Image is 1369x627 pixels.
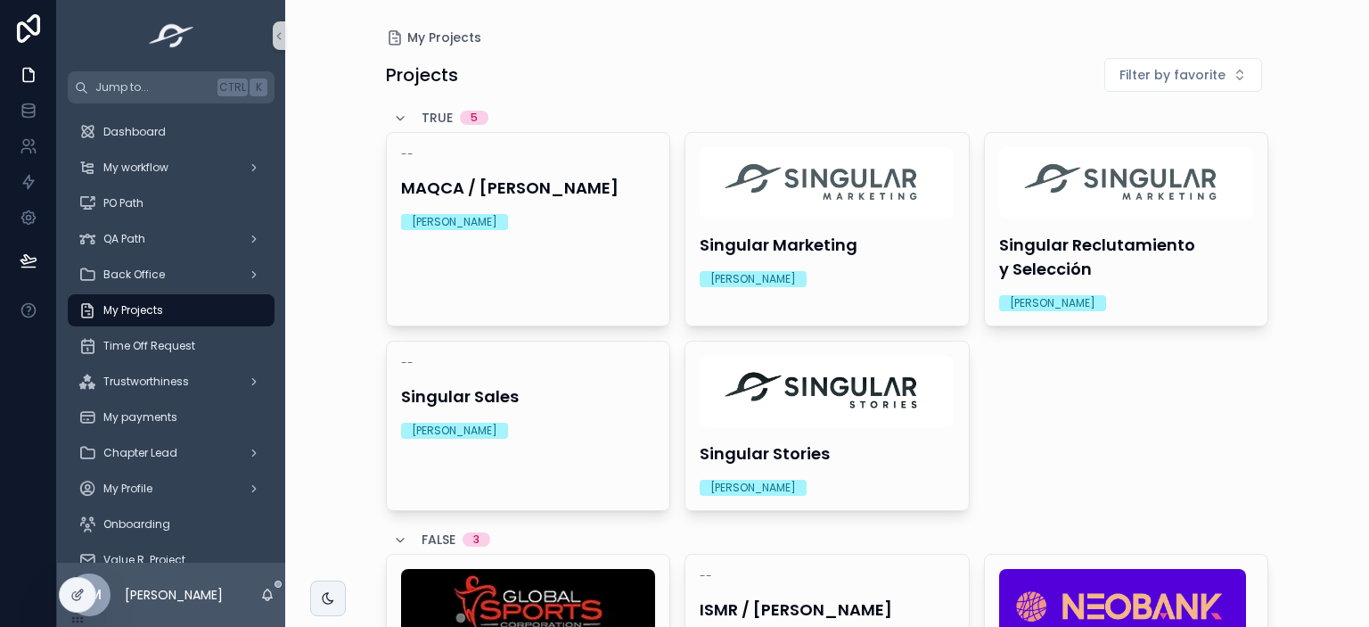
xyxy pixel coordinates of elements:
button: Select Button [1104,58,1262,92]
span: My Projects [407,29,481,46]
a: Dashboard [68,116,275,148]
span: PO Path [103,196,143,210]
span: QA Path [103,232,145,246]
a: My Profile [68,473,275,505]
img: SMarketing.png [999,147,1253,219]
a: QA Path [68,223,275,255]
p: [PERSON_NAME] [125,586,223,604]
h1: Projects [386,62,458,87]
a: Value R. Project [68,544,275,576]
a: SStories.pngSingular Stories[PERSON_NAME] [684,341,970,511]
a: --Singular Sales[PERSON_NAME] [386,341,671,511]
span: My Profile [103,482,152,496]
h4: Singular Marketing [700,233,955,257]
img: SMarketing.png [700,147,954,219]
h4: Singular Stories [700,441,955,466]
div: 3 [473,532,480,547]
div: [PERSON_NAME] [710,480,796,496]
h4: Singular Sales [401,384,656,408]
a: Back Office [68,259,275,291]
a: My payments [68,401,275,433]
a: PO Path [68,187,275,219]
span: FALSE [422,531,455,549]
a: Trustworthiness [68,366,275,398]
a: Chapter Lead [68,437,275,469]
span: -- [401,147,414,161]
a: SMarketing.pngSingular Reclutamiento y Selección[PERSON_NAME] [984,132,1269,326]
span: -- [401,356,414,370]
a: --MAQCA / [PERSON_NAME][PERSON_NAME] [386,132,671,326]
span: Jump to... [95,80,210,95]
span: Chapter Lead [103,446,177,460]
div: [PERSON_NAME] [412,423,497,439]
h4: Singular Reclutamiento y Selección [999,233,1254,281]
span: TRUE [422,109,453,127]
span: My workflow [103,161,168,175]
div: 5 [471,111,478,125]
button: Jump to...CtrlK [68,71,275,103]
img: SStories.png [700,356,954,427]
span: Dashboard [103,125,166,139]
span: Filter by favorite [1119,66,1226,84]
span: Onboarding [103,517,170,532]
a: Time Off Request [68,330,275,362]
div: [PERSON_NAME] [1010,295,1095,311]
span: Value R. Project [103,553,185,567]
h4: MAQCA / [PERSON_NAME] [401,176,656,200]
span: Ctrl [217,78,248,96]
div: scrollable content [57,103,285,563]
img: App logo [143,21,200,50]
div: [PERSON_NAME] [710,271,796,287]
a: My workflow [68,152,275,184]
a: SMarketing.pngSingular Marketing[PERSON_NAME] [684,132,970,326]
span: Time Off Request [103,339,195,353]
span: Back Office [103,268,165,282]
span: K [251,80,266,95]
a: My Projects [386,29,481,46]
h4: ISMR / [PERSON_NAME] [700,598,955,622]
span: My Projects [103,303,163,318]
span: -- [700,569,712,583]
span: My payments [103,410,177,425]
a: My Projects [68,294,275,326]
div: [PERSON_NAME] [412,214,497,230]
a: Onboarding [68,508,275,540]
span: Trustworthiness [103,375,189,389]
